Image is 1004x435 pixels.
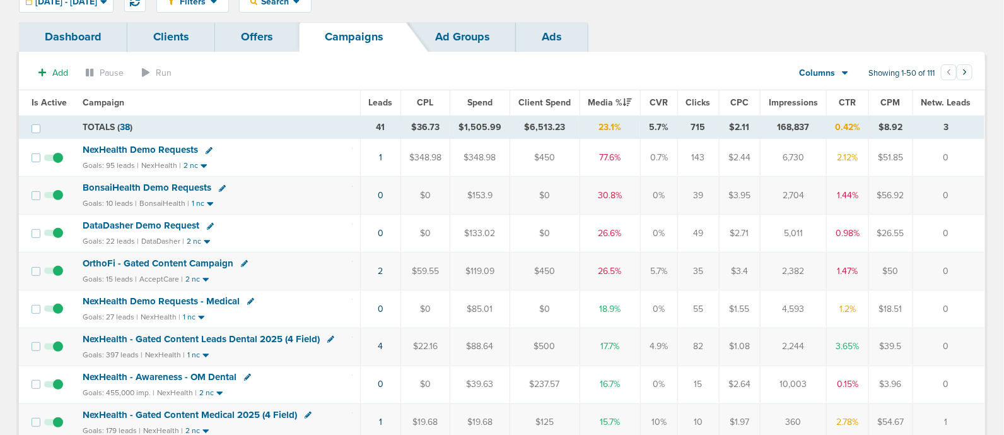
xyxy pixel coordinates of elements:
td: $153.9 [450,177,510,215]
small: DataDasher | [141,237,184,246]
td: 77.6% [580,139,640,177]
span: Showing 1-50 of 111 [868,68,935,79]
small: Goals: 10 leads | [83,199,137,208]
a: 0 [378,304,383,314]
span: Campaign [83,97,124,108]
td: 0% [640,215,677,253]
a: Ads [516,22,588,52]
span: CPC [730,97,749,108]
a: 4 [378,341,383,352]
span: NexHealth - Gated Content Leads Dental 2025 (4 Field) [83,333,320,345]
td: 0 [913,139,984,177]
span: CTR [839,97,856,108]
td: $450 [510,253,580,290]
td: $59.55 [401,253,450,290]
small: NexHealth | [141,161,181,170]
a: 1 [379,417,382,427]
span: NexHealth - Gated Content Medical 2025 (4 Field) [83,409,297,420]
span: Add [52,68,68,78]
td: 16.7% [580,366,640,403]
td: 2,704 [761,177,827,215]
span: NexHealth Demo Requests [83,144,198,155]
td: $26.55 [868,215,913,253]
span: NexHealth - Awareness - OM Dental [83,371,236,383]
td: 5,011 [761,215,827,253]
td: $56.92 [868,177,913,215]
td: $237.57 [510,366,580,403]
td: 15 [678,366,719,403]
td: 2,382 [761,253,827,290]
small: 1 nc [183,313,196,322]
small: NexHealth | [145,350,185,359]
td: $3.4 [719,253,760,290]
td: $1,505.99 [450,116,510,139]
span: Leads [368,97,392,108]
td: 4,593 [761,290,827,328]
a: Offers [215,22,299,52]
small: 2 nc [199,388,214,398]
small: NexHealth | [157,388,197,397]
td: 41 [360,116,400,139]
td: 4.9% [640,328,677,366]
td: $500 [510,328,580,366]
td: $0 [401,177,450,215]
td: 0% [640,366,677,403]
span: Client Spend [518,97,571,108]
small: 2 nc [184,161,198,170]
a: 0 [378,379,383,390]
td: 35 [678,253,719,290]
span: Spend [467,97,493,108]
td: $1.08 [719,328,760,366]
ul: Pagination [941,66,972,81]
td: 26.6% [580,215,640,253]
td: 0.15% [827,366,869,403]
td: 1.44% [827,177,869,215]
td: 5.7% [640,253,677,290]
td: $88.64 [450,328,510,366]
td: $3.95 [719,177,760,215]
td: 49 [678,215,719,253]
small: Goals: 95 leads | [83,161,139,170]
span: Media % [588,97,632,108]
td: $119.09 [450,253,510,290]
td: $39.5 [868,328,913,366]
a: Clients [127,22,215,52]
td: 0 [913,290,984,328]
td: 143 [678,139,719,177]
span: Clicks [686,97,711,108]
td: 5.7% [640,116,677,139]
small: Goals: 22 leads | [83,237,139,246]
small: BonsaiHealth | [139,199,189,208]
td: 715 [678,116,719,139]
td: 0.42% [827,116,869,139]
td: $2.44 [719,139,760,177]
td: 0.7% [640,139,677,177]
button: Go to next page [957,64,972,80]
a: Dashboard [19,22,127,52]
a: 2 [378,266,383,277]
span: Impressions [769,97,818,108]
td: 0.98% [827,215,869,253]
td: $348.98 [401,139,450,177]
span: CPL [417,97,433,108]
small: NexHealth | [143,426,183,435]
td: TOTALS ( ) [75,116,360,139]
td: 30.8% [580,177,640,215]
td: $0 [510,290,580,328]
td: $0 [510,215,580,253]
td: 39 [678,177,719,215]
span: NexHealth Demo Requests - Medical [83,295,240,307]
td: $36.73 [401,116,450,139]
td: 0 [913,328,984,366]
td: 55 [678,290,719,328]
td: 0 [913,177,984,215]
td: $22.16 [401,328,450,366]
td: 6,730 [761,139,827,177]
td: 23.1% [580,116,640,139]
td: $51.85 [868,139,913,177]
td: $50 [868,253,913,290]
td: 82 [678,328,719,366]
a: 0 [378,228,383,239]
small: 2 nc [187,237,201,246]
small: 1 nc [192,199,204,208]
